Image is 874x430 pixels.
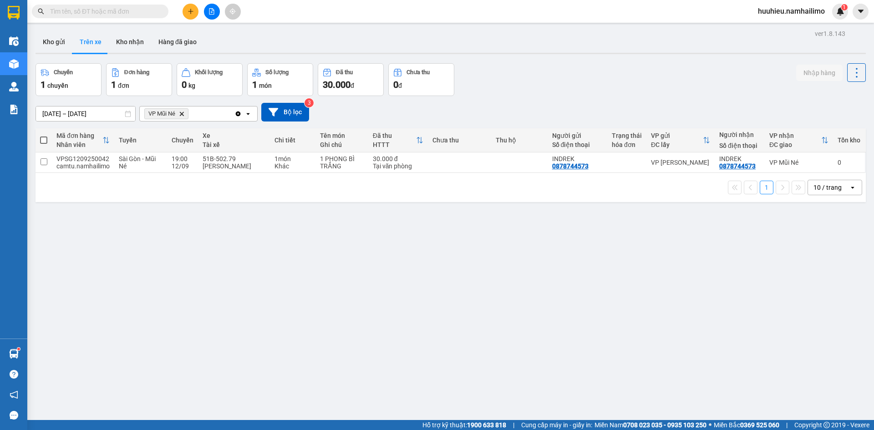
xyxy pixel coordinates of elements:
button: Đơn hàng1đơn [106,63,172,96]
span: 1 [41,79,46,90]
div: Tuyến [119,137,163,144]
div: 0878744573 [552,162,589,170]
div: Khác [274,162,311,170]
div: Số lượng [265,69,289,76]
span: TC: [87,47,99,57]
span: 18 [PERSON_NAME] [87,42,191,74]
span: search [38,8,44,15]
div: Nhân viên [56,141,102,148]
div: Số điện thoại [552,141,603,148]
span: 0 [182,79,187,90]
span: món [259,82,272,89]
img: solution-icon [9,105,19,114]
span: ⚪️ [709,423,711,427]
div: Người nhận [719,131,760,138]
div: HTTT [373,141,416,148]
img: warehouse-icon [9,36,19,46]
svg: open [849,184,856,191]
span: question-circle [10,370,18,379]
div: Chưa thu [432,137,487,144]
div: Trạng thái [612,132,642,139]
input: Select a date range. [36,106,135,121]
div: Người gửi [552,132,603,139]
span: Sài Gòn - Mũi Né [119,155,156,170]
div: camtu.namhailimo [56,162,110,170]
sup: 1 [841,4,848,10]
input: Selected VP Mũi Né. [190,109,191,118]
span: copyright [823,422,830,428]
span: 0 [393,79,398,90]
div: Tại văn phòng [373,162,423,170]
div: ĐC giao [769,141,821,148]
div: Tài xế [203,141,265,148]
button: caret-down [853,4,869,20]
span: Gửi: [8,9,22,18]
svg: Clear all [234,110,242,117]
th: Toggle SortBy [646,128,715,152]
div: 1 PHONG BÌ TRẮNG [320,155,363,170]
div: Huy [87,19,191,30]
div: VP Mũi Né [87,8,191,19]
input: Tìm tên, số ĐT hoặc mã đơn [50,6,158,16]
sup: 3 [305,98,314,107]
span: file-add [208,8,215,15]
span: 1 [111,79,116,90]
div: Xe [203,132,265,139]
div: VP gửi [651,132,703,139]
div: Đơn hàng [124,69,149,76]
div: Tên món [320,132,363,139]
div: Tồn kho [838,137,860,144]
button: Bộ lọc [261,103,309,121]
button: plus [183,4,198,20]
span: plus [188,8,194,15]
span: đ [398,82,402,89]
div: Mã đơn hàng [56,132,102,139]
span: huuhieu.namhailimo [751,5,832,17]
button: Hàng đã giao [151,31,204,53]
span: VP Mũi Né, close by backspace [144,108,188,119]
div: INDREK [552,155,603,162]
th: Toggle SortBy [52,128,114,152]
sup: 1 [17,348,20,350]
span: Miền Bắc [714,420,779,430]
div: 0762585644 [8,51,81,64]
div: 51B-502.79 [203,155,265,162]
span: VP Mũi Né [148,110,175,117]
span: Hỗ trợ kỹ thuật: [422,420,506,430]
div: 12/09 [172,162,193,170]
div: VP [PERSON_NAME] [651,159,710,166]
button: Khối lượng0kg [177,63,243,96]
div: [PERSON_NAME] [203,162,265,170]
th: Toggle SortBy [765,128,833,152]
span: 30.000 [323,79,351,90]
div: ĐC lấy [651,141,703,148]
div: Số điện thoại [719,142,760,149]
button: Đã thu30.000đ [318,63,384,96]
div: Chi tiết [274,137,311,144]
button: Số lượng1món [247,63,313,96]
div: 0878744573 [719,162,756,170]
button: Nhập hàng [796,65,843,81]
span: caret-down [857,7,865,15]
span: kg [188,82,195,89]
button: aim [225,4,241,20]
span: message [10,411,18,420]
span: Cung cấp máy in - giấy in: [521,420,592,430]
strong: 0708 023 035 - 0935 103 250 [623,421,706,429]
span: Nhận: [87,9,109,18]
img: warehouse-icon [9,349,19,359]
button: Kho gửi [36,31,72,53]
div: Khối lượng [195,69,223,76]
button: Chuyến1chuyến [36,63,102,96]
div: VPSG1209250042 [56,155,110,162]
span: | [786,420,788,430]
strong: 0369 525 060 [740,421,779,429]
div: cty gourmet partner [8,30,81,51]
span: 1 [252,79,257,90]
button: Chưa thu0đ [388,63,454,96]
button: Kho nhận [109,31,151,53]
button: Trên xe [72,31,109,53]
span: đ [351,82,354,89]
div: Đã thu [373,132,416,139]
div: 1 món [274,155,311,162]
